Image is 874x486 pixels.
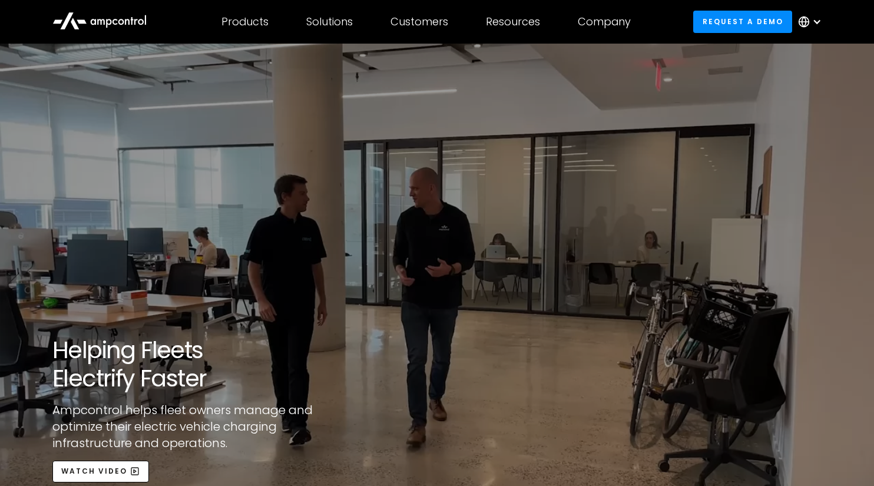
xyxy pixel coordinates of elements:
[693,11,792,32] a: Request a demo
[390,15,448,28] div: Customers
[306,15,353,28] div: Solutions
[221,15,269,28] div: Products
[486,15,540,28] div: Resources
[578,15,631,28] div: Company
